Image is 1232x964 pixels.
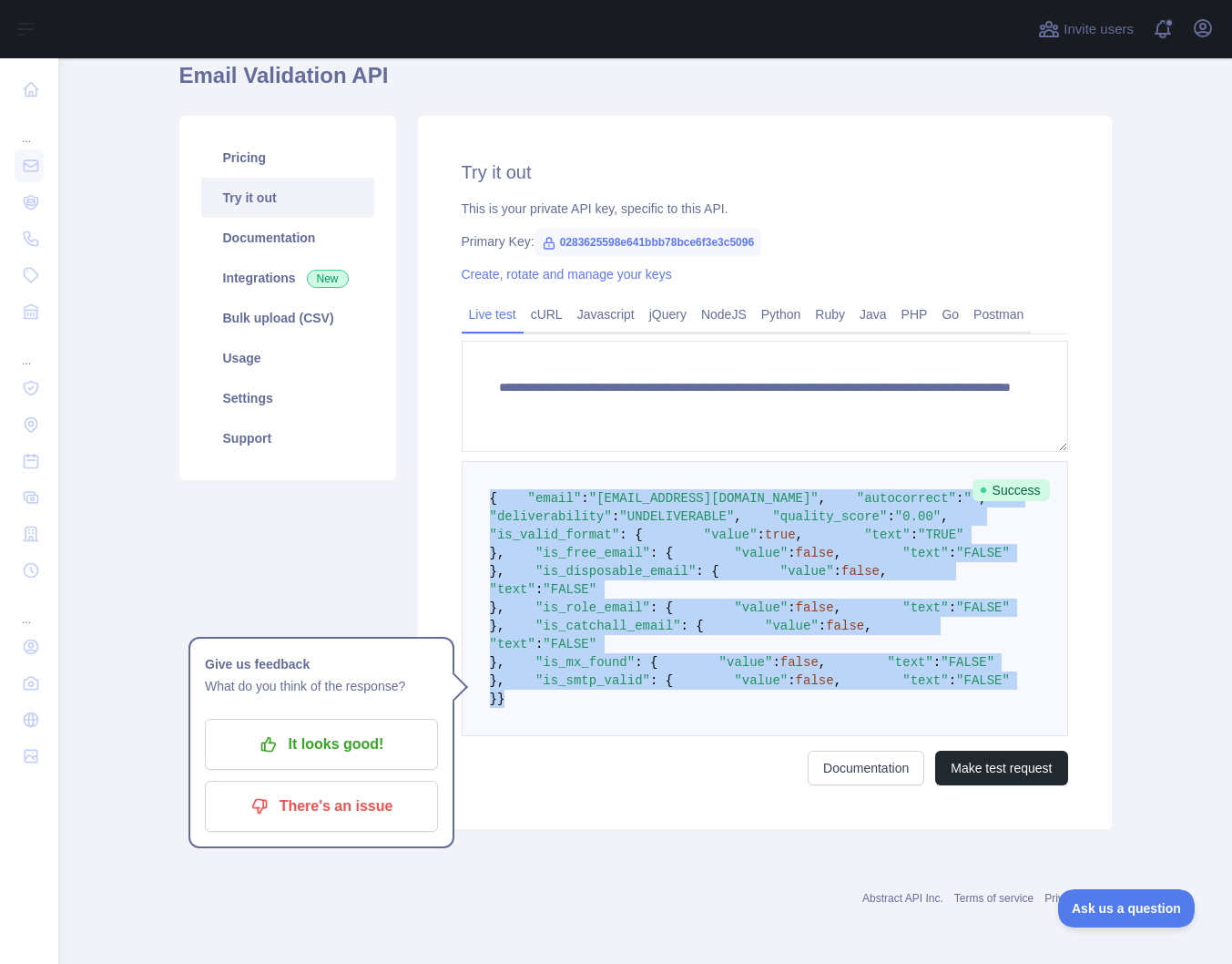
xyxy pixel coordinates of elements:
a: PHP [894,300,935,329]
span: }, [490,619,505,633]
button: It looks good! [205,719,438,770]
button: Invite users [1034,15,1137,44]
span: 0283625598e641bbb78bce6f3e3c5096 [535,229,762,256]
span: "value" [734,673,788,688]
span: , [880,564,887,579]
span: "text" [887,655,932,670]
span: , [864,619,871,633]
span: }, [490,655,505,670]
span: false [841,564,880,579]
span: , [834,600,841,615]
span: "text" [864,528,910,542]
span: , [941,509,948,524]
a: Pricing [201,138,374,178]
span: { [490,491,497,506]
div: ... [15,332,44,368]
span: : [949,600,956,615]
span: : [612,509,619,524]
span: : [788,600,795,615]
a: cURL [524,300,570,329]
a: Bulk upload (CSV) [201,298,374,338]
span: : [949,673,956,688]
h1: Email Validation API [179,61,1112,105]
a: Python [754,300,809,329]
span: "text" [902,600,948,615]
span: } [497,692,504,706]
span: "email" [528,491,582,506]
p: It looks good! [219,729,424,760]
span: }, [490,564,505,579]
span: : [911,528,918,542]
span: : { [696,564,718,579]
a: Documentation [808,751,924,785]
span: } [490,692,497,706]
span: "value" [765,619,819,633]
span: : [887,509,894,524]
button: Make test request [935,751,1067,785]
a: Abstract API Inc. [862,892,943,905]
span: "is_role_email" [535,600,650,615]
span: Success [972,479,1050,501]
span: "quality_score" [772,509,887,524]
span: "[EMAIL_ADDRESS][DOMAIN_NAME]" [589,491,819,506]
span: "is_smtp_valid" [535,673,650,688]
span: }, [490,546,505,560]
a: Ruby [808,300,852,329]
a: jQuery [642,300,694,329]
span: : [949,546,956,560]
span: : { [635,655,657,670]
span: false [796,600,834,615]
a: Go [934,300,966,329]
a: Settings [201,378,374,418]
span: "UNDELIVERABLE" [619,509,734,524]
a: Javascript [570,300,642,329]
button: There's an issue [205,781,438,832]
span: : [788,546,795,560]
span: , [734,509,741,524]
span: , [834,546,841,560]
a: Usage [201,338,374,378]
span: : [581,491,588,506]
span: "FALSE" [941,655,994,670]
span: "text" [902,546,948,560]
span: "is_catchall_email" [535,619,681,633]
span: : [772,655,779,670]
span: , [819,655,826,670]
span: "text" [902,673,948,688]
a: Integrations New [201,258,374,298]
span: Invite users [1064,19,1134,40]
span: : [535,582,543,597]
span: : [758,528,765,542]
span: "value" [734,546,788,560]
p: What do you think of the response? [205,675,438,697]
p: There's an issue [219,791,424,822]
span: false [796,673,834,688]
div: ... [15,590,44,627]
span: : [834,564,841,579]
span: : [535,637,543,651]
span: "" [963,491,979,506]
span: "FALSE" [956,600,1010,615]
span: : { [619,528,642,542]
div: ... [15,109,44,146]
span: "text" [490,637,535,651]
span: "text" [490,582,535,597]
span: "value" [734,600,788,615]
a: Support [201,418,374,458]
span: "TRUE" [918,528,963,542]
a: Documentation [201,218,374,258]
div: Primary Key: [462,232,1068,251]
span: false [796,546,834,560]
span: , [796,528,803,542]
div: This is your private API key, specific to this API. [462,200,1068,218]
span: : { [650,673,673,688]
span: false [780,655,819,670]
span: "is_mx_found" [535,655,635,670]
span: "is_valid_format" [490,528,620,542]
span: "deliverability" [490,509,612,524]
a: Try it out [201,178,374,218]
span: : [933,655,941,670]
span: true [765,528,796,542]
span: New [307,270,349,288]
h1: Give us feedback [205,653,438,675]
